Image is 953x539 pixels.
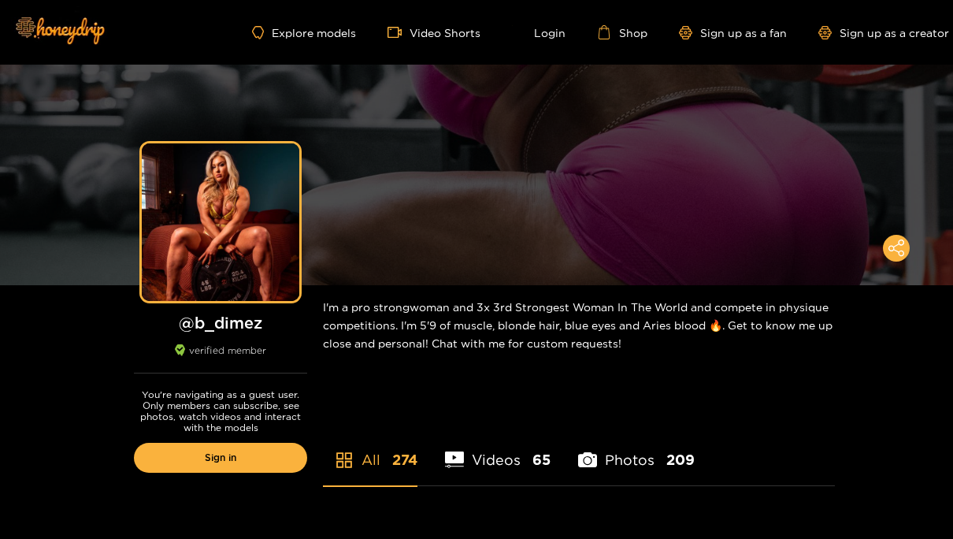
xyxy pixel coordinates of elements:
[532,450,551,470] span: 65
[388,25,480,39] a: Video Shorts
[445,414,551,485] li: Videos
[323,414,417,485] li: All
[323,285,835,365] div: I'm a pro strongwoman and 3x 3rd Strongest Woman In The World and compete in physique competition...
[134,313,307,333] h1: @ b_dimez
[134,443,307,473] a: Sign in
[679,26,787,39] a: Sign up as a fan
[392,450,417,470] span: 274
[578,414,695,485] li: Photos
[134,389,307,433] p: You're navigating as a guest user. Only members can subscribe, see photos, watch videos and inter...
[597,25,647,39] a: Shop
[512,25,565,39] a: Login
[335,451,354,470] span: appstore
[818,26,949,39] a: Sign up as a creator
[134,344,307,374] div: verified member
[666,450,695,470] span: 209
[252,26,356,39] a: Explore models
[388,25,410,39] span: video-camera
